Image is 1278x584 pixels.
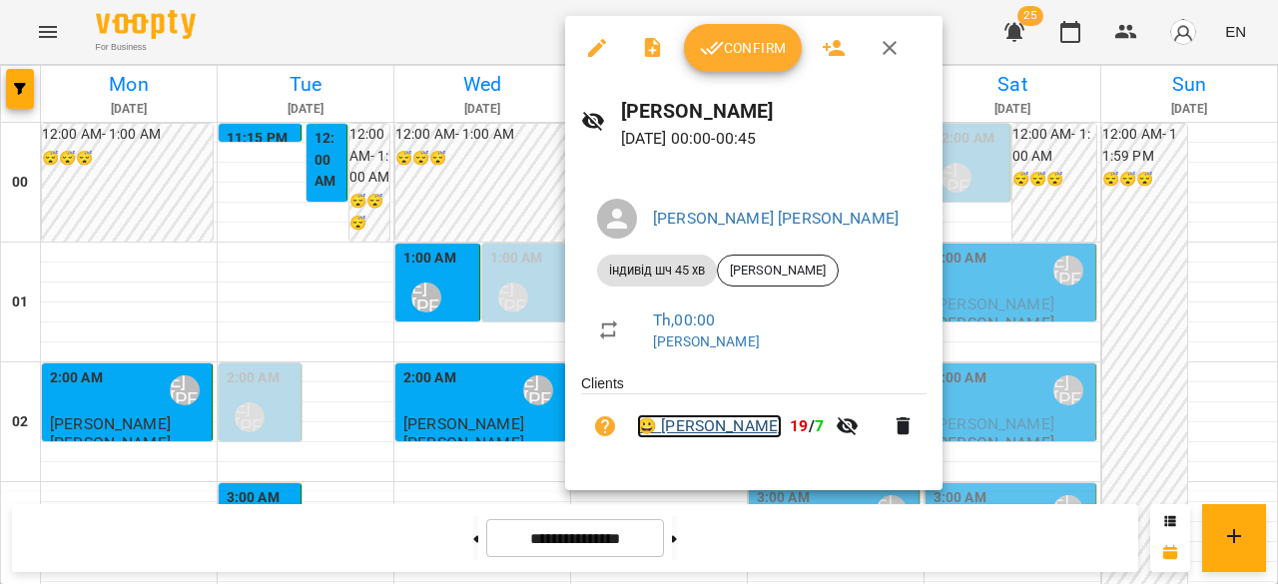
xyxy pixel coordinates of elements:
span: [PERSON_NAME] [718,262,838,280]
button: Unpaid. Bill the attendance? [581,402,629,450]
span: 7 [815,416,824,435]
p: [DATE] 00:00 - 00:45 [621,127,928,151]
span: Confirm [700,36,786,60]
button: Confirm [684,24,802,72]
a: 😀 [PERSON_NAME] [637,414,782,438]
a: [PERSON_NAME] [PERSON_NAME] [653,209,899,228]
div: [PERSON_NAME] [717,255,839,287]
ul: Clients [581,373,927,466]
span: індивід шч 45 хв [597,262,717,280]
a: Th , 00:00 [653,310,715,329]
b: / [790,416,824,435]
h6: [PERSON_NAME] [621,96,928,127]
span: 19 [790,416,808,435]
a: [PERSON_NAME] [653,333,760,349]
